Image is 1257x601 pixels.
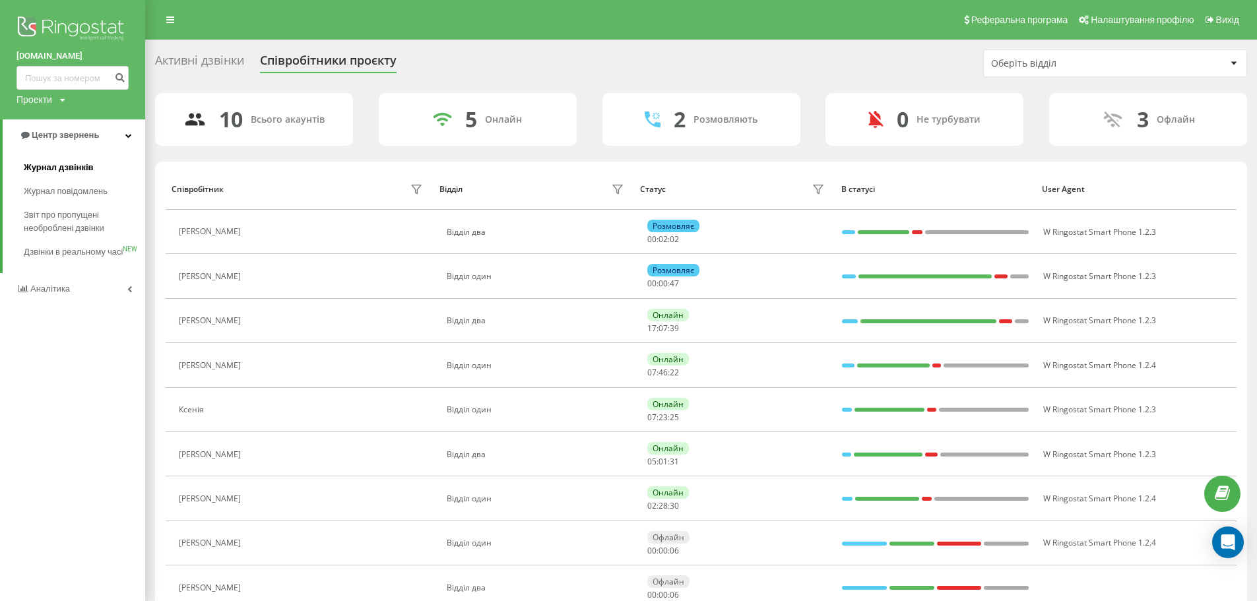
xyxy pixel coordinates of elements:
[647,278,657,289] span: 00
[647,457,679,466] div: : :
[647,546,679,555] div: : :
[670,278,679,289] span: 47
[1043,537,1156,548] span: W Ringostat Smart Phone 1.2.4
[647,353,689,365] div: Онлайн
[647,575,690,588] div: Офлайн
[670,412,679,423] span: 25
[647,456,657,467] span: 05
[647,589,657,600] span: 00
[647,501,679,511] div: : :
[24,208,139,235] span: Звіт про пропущені необроблені дзвінки
[447,228,627,237] div: Відділ два
[670,589,679,600] span: 06
[439,185,463,194] div: Відділ
[647,220,699,232] div: Розмовляє
[670,545,679,556] span: 06
[32,130,99,140] span: Центр звернень
[647,324,679,333] div: : :
[1212,526,1244,558] div: Open Intercom Messenger
[24,179,145,203] a: Журнал повідомлень
[1043,404,1156,415] span: W Ringostat Smart Phone 1.2.3
[659,367,668,378] span: 46
[659,323,668,334] span: 07
[841,185,1029,194] div: В статусі
[179,450,244,459] div: [PERSON_NAME]
[991,58,1149,69] div: Оберіть відділ
[179,494,244,503] div: [PERSON_NAME]
[1157,114,1195,125] div: Офлайн
[693,114,757,125] div: Розмовляють
[659,234,668,245] span: 02
[219,107,243,132] div: 10
[447,316,627,325] div: Відділ два
[647,545,657,556] span: 00
[647,486,689,499] div: Онлайн
[155,53,244,74] div: Активні дзвінки
[647,590,679,600] div: : :
[659,500,668,511] span: 28
[179,405,207,414] div: Ксенія
[647,368,679,377] div: : :
[179,361,244,370] div: [PERSON_NAME]
[24,161,94,174] span: Журнал дзвінків
[179,316,244,325] div: [PERSON_NAME]
[1043,449,1156,460] span: W Ringostat Smart Phone 1.2.3
[447,272,627,281] div: Відділ один
[670,456,679,467] span: 31
[647,398,689,410] div: Онлайн
[647,412,657,423] span: 07
[447,538,627,548] div: Відділ один
[659,456,668,467] span: 01
[179,272,244,281] div: [PERSON_NAME]
[24,156,145,179] a: Журнал дзвінків
[447,361,627,370] div: Відділ один
[647,234,657,245] span: 00
[447,405,627,414] div: Відділ один
[917,114,981,125] div: Не турбувати
[670,234,679,245] span: 02
[485,114,522,125] div: Онлайн
[647,531,690,544] div: Офлайн
[674,107,686,132] div: 2
[260,53,397,74] div: Співробітники проєкту
[647,309,689,321] div: Онлайн
[647,367,657,378] span: 07
[647,323,657,334] span: 17
[670,367,679,378] span: 22
[647,413,679,422] div: : :
[647,500,657,511] span: 02
[3,119,145,151] a: Центр звернень
[172,185,224,194] div: Співробітник
[16,66,129,90] input: Пошук за номером
[647,264,699,276] div: Розмовляє
[24,185,108,198] span: Журнал повідомлень
[16,13,129,46] img: Ringostat logo
[659,412,668,423] span: 23
[647,279,679,288] div: : :
[24,240,145,264] a: Дзвінки в реальному часіNEW
[16,93,52,106] div: Проекти
[670,323,679,334] span: 39
[465,107,477,132] div: 5
[1042,185,1230,194] div: User Agent
[647,442,689,455] div: Онлайн
[670,500,679,511] span: 30
[179,227,244,236] div: [PERSON_NAME]
[30,284,70,294] span: Аналiтика
[24,245,123,259] span: Дзвінки в реальному часі
[1043,360,1156,371] span: W Ringostat Smart Phone 1.2.4
[1216,15,1239,25] span: Вихід
[16,49,129,63] a: [DOMAIN_NAME]
[971,15,1068,25] span: Реферальна програма
[640,185,666,194] div: Статус
[897,107,909,132] div: 0
[659,589,668,600] span: 00
[1043,226,1156,237] span: W Ringostat Smart Phone 1.2.3
[647,235,679,244] div: : :
[1043,270,1156,282] span: W Ringostat Smart Phone 1.2.3
[1137,107,1149,132] div: 3
[447,583,627,592] div: Відділ два
[251,114,325,125] div: Всього акаунтів
[659,545,668,556] span: 00
[1091,15,1194,25] span: Налаштування профілю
